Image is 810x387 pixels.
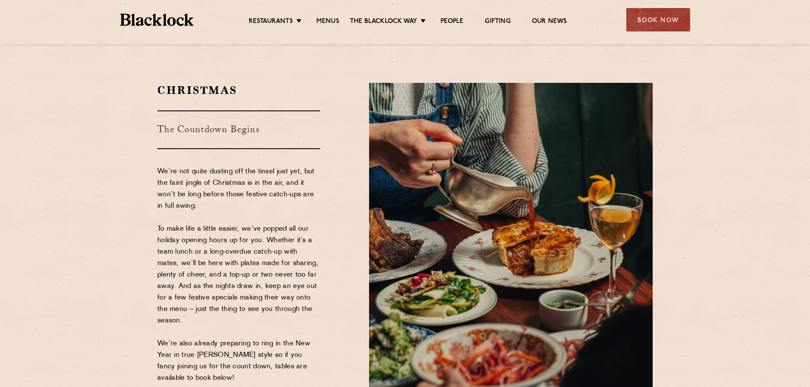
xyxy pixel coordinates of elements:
[120,14,194,26] img: BL_Textured_Logo-footer-cropped.svg
[532,17,567,27] a: Our News
[485,17,510,27] a: Gifting
[316,17,339,27] a: Menus
[157,166,320,384] p: We’re not quite dusting off the tinsel just yet, but the faint jingle of Christmas is in the air,...
[157,83,320,98] h2: Christmas
[350,17,417,27] a: The Blacklock Way
[441,17,463,27] a: People
[626,8,690,31] div: Book Now
[157,110,320,149] h3: The Countdown Begins
[249,17,293,27] a: Restaurants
